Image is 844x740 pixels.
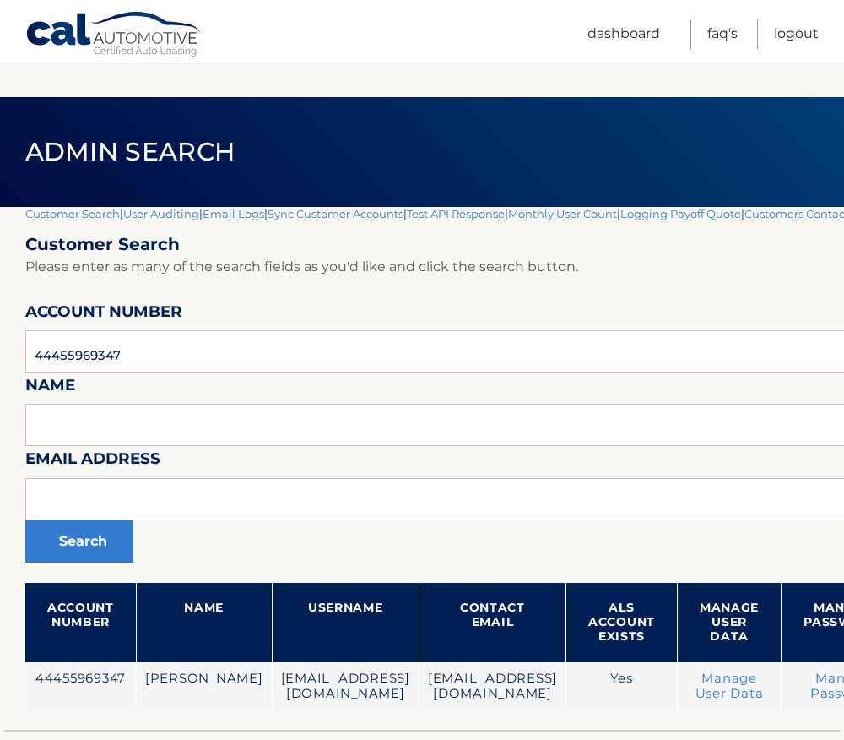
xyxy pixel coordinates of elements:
a: Sync Customer Accounts [268,207,403,220]
td: [PERSON_NAME] [136,662,272,710]
td: [EMAIL_ADDRESS][DOMAIN_NAME] [419,662,565,710]
th: Name [136,583,272,662]
th: Contact Email [419,583,565,662]
a: Logging Payoff Quote [620,207,741,220]
span: Admin Search [25,136,235,167]
a: FAQ's [707,19,738,49]
td: 44455969347 [25,662,136,710]
button: Search [25,520,133,563]
td: [EMAIL_ADDRESS][DOMAIN_NAME] [272,662,419,710]
a: Customer Search [25,207,120,220]
th: Username [272,583,419,662]
label: Account Number [25,299,182,330]
a: User Auditing [123,207,199,220]
th: ALS Account Exists [566,583,678,662]
a: Logout [774,19,819,49]
a: Dashboard [587,19,660,49]
a: Cal Automotive [25,11,203,60]
th: Manage User Data [677,583,781,662]
a: Email Logs [203,207,264,220]
label: Email Address [25,446,160,477]
a: Monthly User Count [508,207,617,220]
td: Yes [566,662,678,710]
label: Name [25,373,75,404]
a: Manage User Data [695,671,764,701]
a: Test API Response [407,207,505,220]
th: Account Number [25,583,136,662]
